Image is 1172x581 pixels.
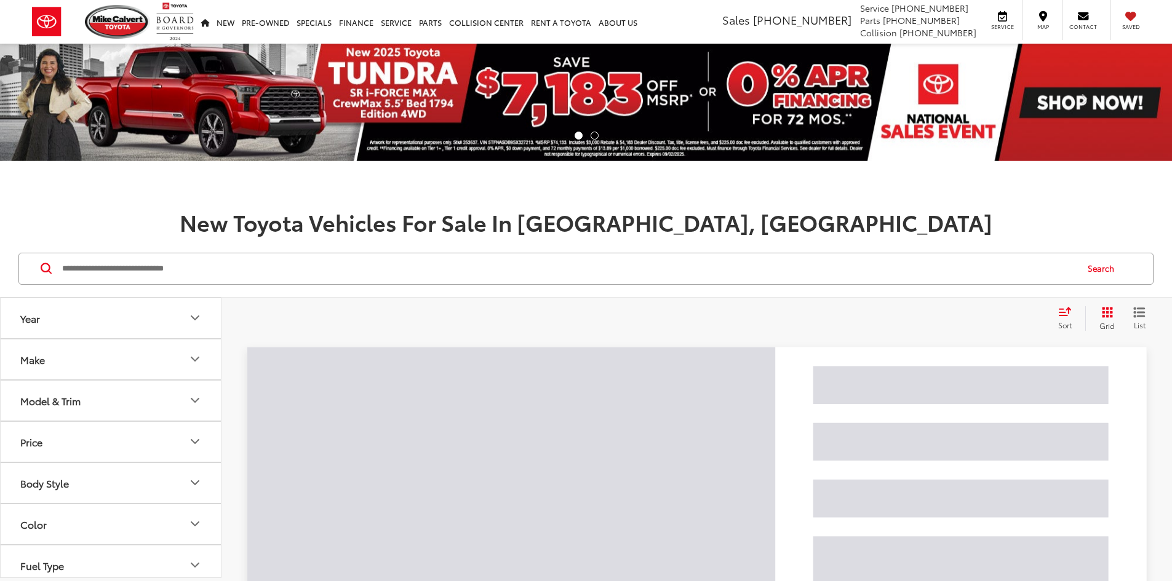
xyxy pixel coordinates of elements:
[1133,320,1146,330] span: List
[20,436,42,448] div: Price
[20,518,47,530] div: Color
[860,26,897,39] span: Collision
[188,352,202,366] div: Make
[1076,253,1132,284] button: Search
[85,5,150,39] img: Mike Calvert Toyota
[722,12,750,28] span: Sales
[753,12,851,28] span: [PHONE_NUMBER]
[188,475,202,490] div: Body Style
[1058,320,1072,330] span: Sort
[1099,320,1115,331] span: Grid
[1,298,222,338] button: YearYear
[860,2,889,14] span: Service
[1,504,222,544] button: ColorColor
[1085,306,1124,331] button: Grid View
[188,558,202,572] div: Fuel Type
[1,463,222,503] button: Body StyleBody Style
[891,2,968,14] span: [PHONE_NUMBER]
[20,477,69,489] div: Body Style
[1,422,222,462] button: PricePrice
[1029,23,1056,31] span: Map
[1,381,222,421] button: Model & TrimModel & Trim
[20,559,64,571] div: Fuel Type
[20,312,40,324] div: Year
[188,393,202,408] div: Model & Trim
[188,516,202,531] div: Color
[188,310,202,325] div: Year
[1117,23,1144,31] span: Saved
[61,254,1076,283] input: Search by Make, Model, or Keyword
[1,339,222,379] button: MakeMake
[188,434,202,449] div: Price
[860,14,880,26] span: Parts
[1124,306,1155,331] button: List View
[1052,306,1085,331] button: Select sort value
[899,26,976,39] span: [PHONE_NUMBER]
[1069,23,1097,31] span: Contact
[989,23,1016,31] span: Service
[20,395,81,406] div: Model & Trim
[20,354,45,365] div: Make
[883,14,960,26] span: [PHONE_NUMBER]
